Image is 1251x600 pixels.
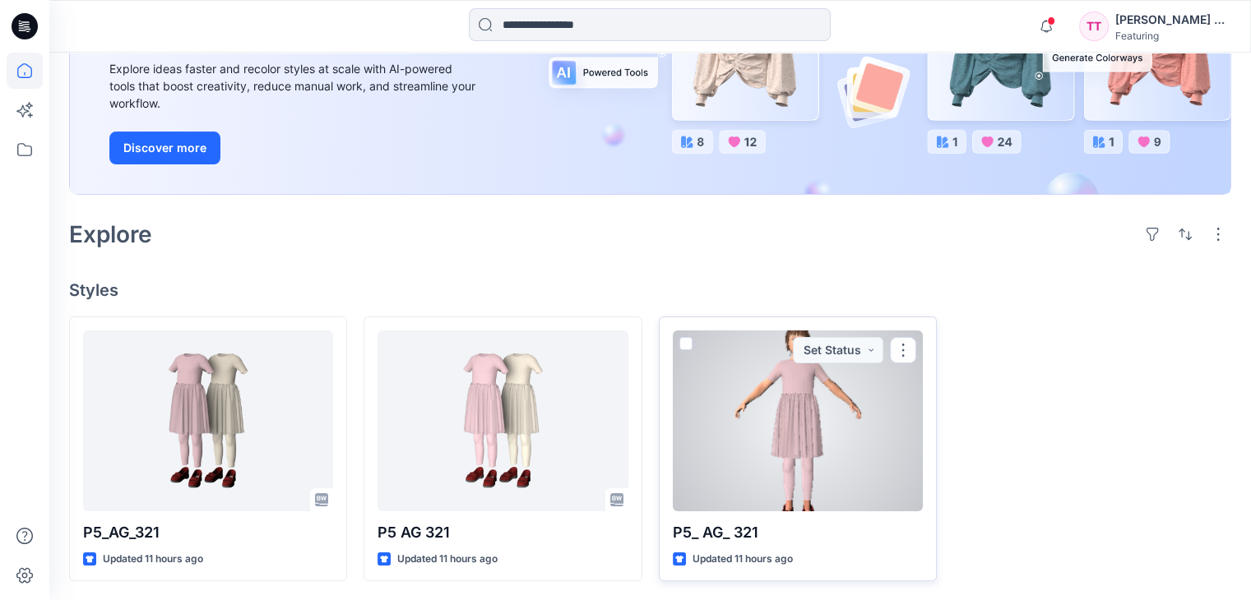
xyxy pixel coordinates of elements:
h4: Styles [69,280,1231,300]
div: Explore ideas faster and recolor styles at scale with AI-powered tools that boost creativity, red... [109,60,480,112]
a: P5_AG_321 [83,330,333,511]
div: Featuring [1115,30,1230,42]
h2: Explore [69,221,152,247]
a: P5 AG 321 [378,330,628,511]
a: Discover more [109,132,480,164]
div: TT [1079,12,1109,41]
p: P5 AG 321 [378,521,628,544]
button: Discover more [109,132,220,164]
p: Updated 11 hours ago [693,551,793,568]
div: [PERSON_NAME] Do Thi [1115,10,1230,30]
p: P5_AG_321 [83,521,333,544]
a: P5_ AG_ 321 [673,330,923,511]
p: Updated 11 hours ago [103,551,203,568]
p: P5_ AG_ 321 [673,521,923,544]
p: Updated 11 hours ago [397,551,498,568]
